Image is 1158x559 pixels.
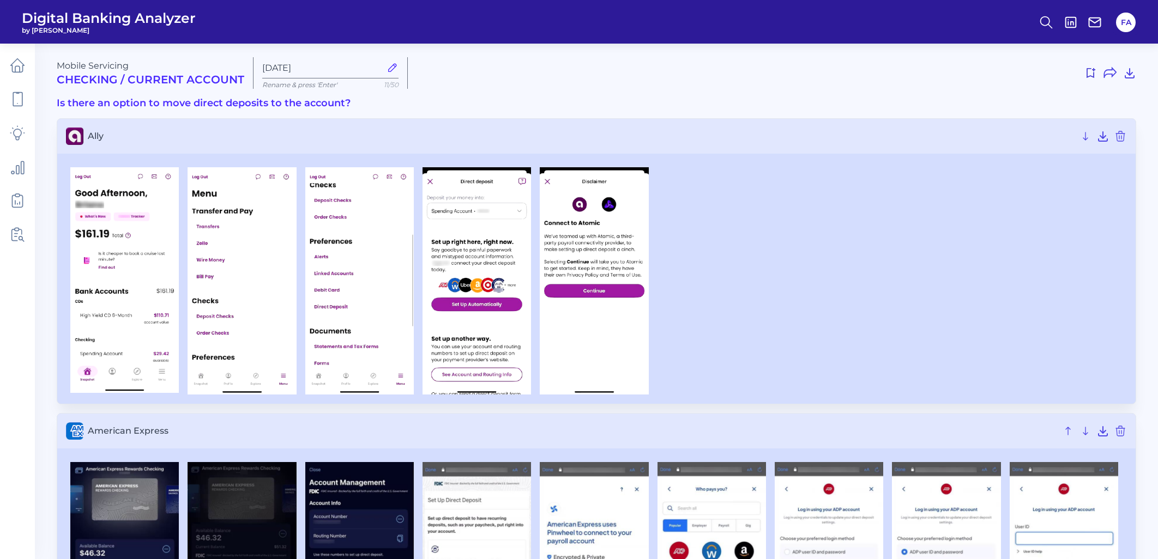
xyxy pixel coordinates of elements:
[1116,13,1136,32] button: FA
[22,26,196,34] span: by [PERSON_NAME]
[57,73,244,86] h2: Checking / Current Account
[384,81,399,89] span: 11/50
[305,167,414,394] img: Ally
[423,167,531,394] img: Ally
[88,426,1057,436] span: American Express
[57,60,244,86] div: Mobile Servicing
[88,131,1075,141] span: Ally
[70,167,179,393] img: Ally
[262,81,399,89] p: Rename & press 'Enter'
[540,167,648,394] img: Ally
[22,10,196,26] span: Digital Banking Analyzer
[57,98,1136,110] h3: Is there an option to move direct deposits to the account?
[188,167,296,394] img: Ally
